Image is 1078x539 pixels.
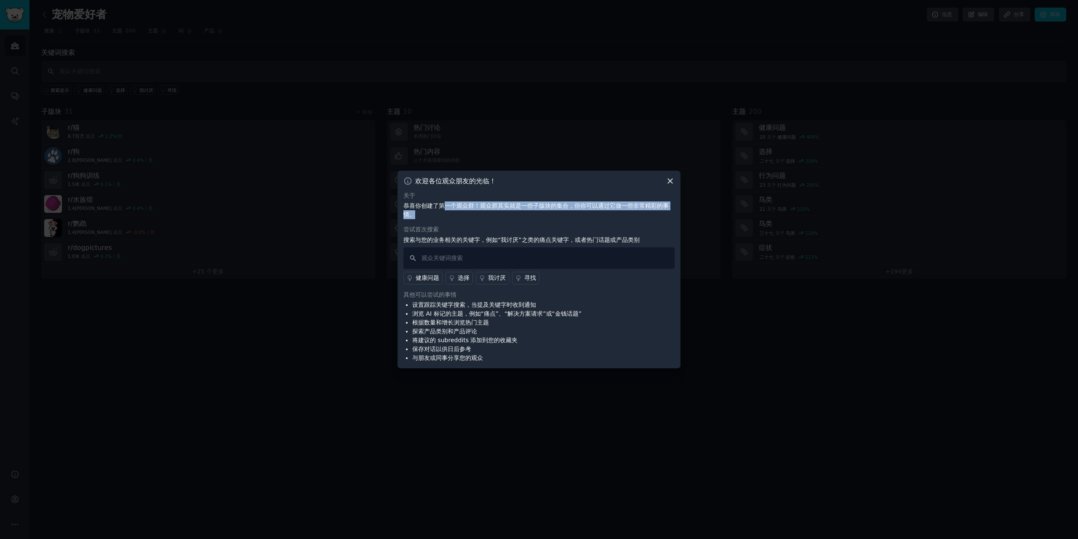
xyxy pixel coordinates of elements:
a: 选择 [446,272,473,284]
font: 尝试首次搜索 [403,226,439,233]
font: 健康问题 [416,274,439,281]
font: 设置跟踪关键字搜索，当提及关键字时收到通知 [412,301,536,308]
font: 恭喜你创建了第一个观众群！观众群其实就是一些子版块的集合，但你可以通过它做一些非常精彩的事情。 [403,202,669,218]
font: 保存对话以供日后参考 [412,346,471,352]
input: 观众关键词搜索 [403,247,675,269]
font: 关于 [403,192,415,199]
font: 将建议的 subreddits 添加到您的收藏夹 [412,337,518,343]
font: 选择 [458,274,470,281]
font: 其他可以尝试的事情 [403,291,456,298]
font: 搜索与您的业务相关的关键字，例如“我讨厌”之类的痛点关键字，或者热门话题或产品类别 [403,236,640,243]
font: 根据数量和增长浏览热门主题 [412,319,489,326]
a: 我讨厌 [476,272,509,284]
font: 与朋友或同事分享您的观众 [412,354,483,361]
font: 寻找 [524,274,536,281]
font: 我讨厌 [488,274,506,281]
font: 欢迎各位观众朋友的光临！ [415,177,496,185]
a: 寻找 [512,272,539,284]
font: 探索产品类别和产品评论 [412,328,477,335]
font: 浏览 AI 标记的主题，例如“痛点”、“解决方案请求”或“金钱话题” [412,310,582,317]
a: 健康问题 [403,272,443,284]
